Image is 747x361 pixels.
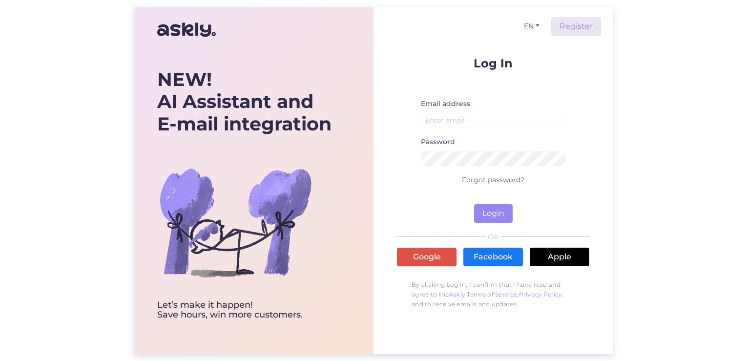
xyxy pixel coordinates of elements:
[486,234,500,240] span: OR
[157,144,313,300] img: bg-askly
[530,248,589,266] a: Apple
[474,204,513,223] button: Login
[157,68,332,135] div: AI Assistant and E-mail integration
[519,291,562,298] a: Privacy Policy
[397,57,589,69] p: Log In
[551,17,601,36] a: Register
[157,300,332,320] div: Let’s make it happen! Save hours, win more customers.
[462,175,524,184] a: Forgot password?
[421,113,565,128] input: Enter email
[463,248,523,266] a: Facebook
[157,68,212,91] b: NEW!
[157,18,216,42] img: Askly
[397,248,456,266] a: Google
[421,137,455,147] label: Password
[397,275,589,314] p: By clicking Log In, I confirm that I have read and agree to the , , and to receive emails and upd...
[520,19,543,33] button: EN
[421,99,470,109] label: Email address
[449,291,518,298] a: Askly Terms of Service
